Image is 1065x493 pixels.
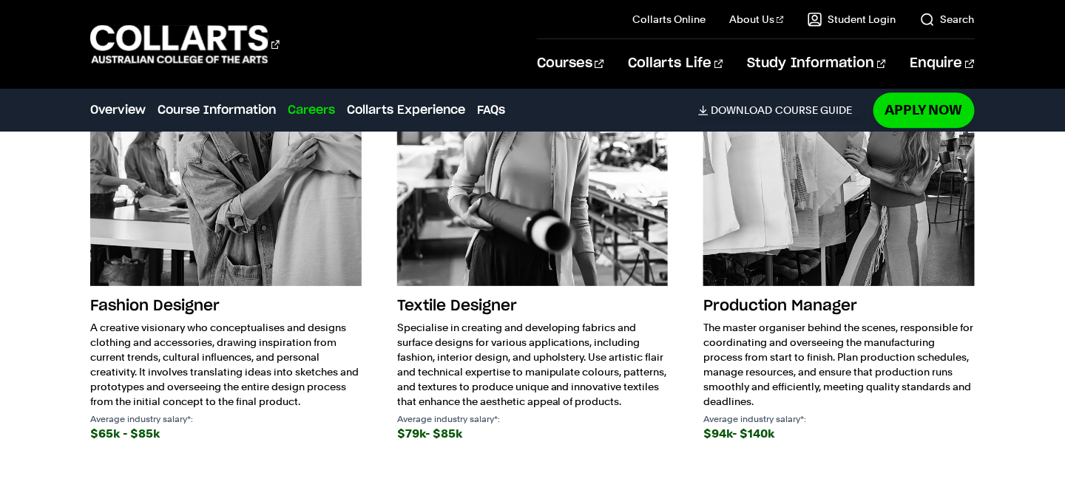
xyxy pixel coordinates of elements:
a: Overview [90,101,146,119]
a: Collarts Experience [347,101,465,119]
p: Average industry salary*: [703,415,974,424]
div: $94k- $140k [703,424,974,444]
a: Search [920,12,975,27]
div: $65k - $85k [90,424,361,444]
a: About Us [729,12,784,27]
a: Apply Now [873,92,975,127]
a: FAQs [477,101,505,119]
a: Careers [288,101,335,119]
a: DownloadCourse Guide [698,103,865,117]
h3: Fashion Designer [90,292,361,320]
h3: Textile Designer [397,292,668,320]
p: Specialise in creating and developing fabrics and surface designs for various applications, inclu... [397,320,668,409]
div: $79k- $85k [397,424,668,444]
a: Study Information [747,39,886,88]
p: Average industry salary*: [397,415,668,424]
span: Download [711,103,773,117]
a: Collarts Online [632,12,706,27]
a: Course Information [158,101,276,119]
p: The master organiser behind the scenes, responsible for coordinating and overseeing the manufactu... [703,320,974,409]
a: Courses [537,39,604,88]
div: Go to homepage [90,23,280,65]
p: Average industry salary*: [90,415,361,424]
p: A creative visionary who conceptualises and designs clothing and accessories, drawing inspiration... [90,320,361,409]
a: Collarts Life [628,39,723,88]
a: Student Login [808,12,896,27]
h3: Production Manager [703,292,974,320]
a: Enquire [910,39,974,88]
